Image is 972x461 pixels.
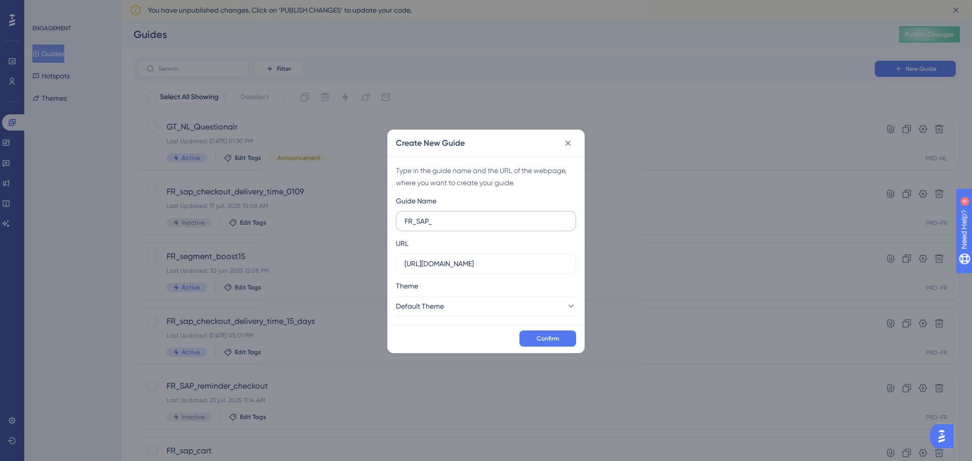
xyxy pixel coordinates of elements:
span: Default Theme [396,300,444,312]
input: https://www.example.com [404,258,568,269]
span: Theme [396,280,418,292]
span: Confirm [537,334,559,343]
input: How to Create [404,216,568,227]
div: Guide Name [396,195,436,207]
div: URL [396,237,409,249]
iframe: UserGuiding AI Assistant Launcher [929,421,960,451]
div: Type in the guide name and the URL of the webpage, where you want to create your guide. [396,164,576,189]
h2: Create New Guide [396,137,465,149]
div: 6 [70,5,73,13]
span: Need Help? [24,3,63,15]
